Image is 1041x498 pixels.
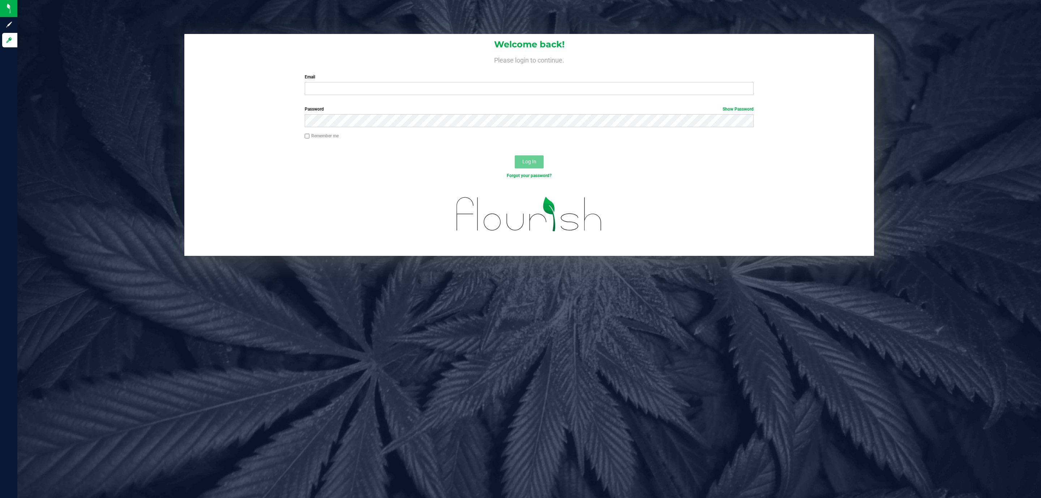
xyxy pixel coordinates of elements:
[184,40,874,49] h1: Welcome back!
[305,107,324,112] span: Password
[507,173,552,178] a: Forgot your password?
[723,107,754,112] a: Show Password
[305,74,754,80] label: Email
[5,37,13,44] inline-svg: Log in
[443,186,616,242] img: flourish_logo.svg
[522,159,536,164] span: Log In
[305,134,310,139] input: Remember me
[305,133,339,139] label: Remember me
[515,155,544,168] button: Log In
[5,21,13,28] inline-svg: Sign up
[184,55,874,64] h4: Please login to continue.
